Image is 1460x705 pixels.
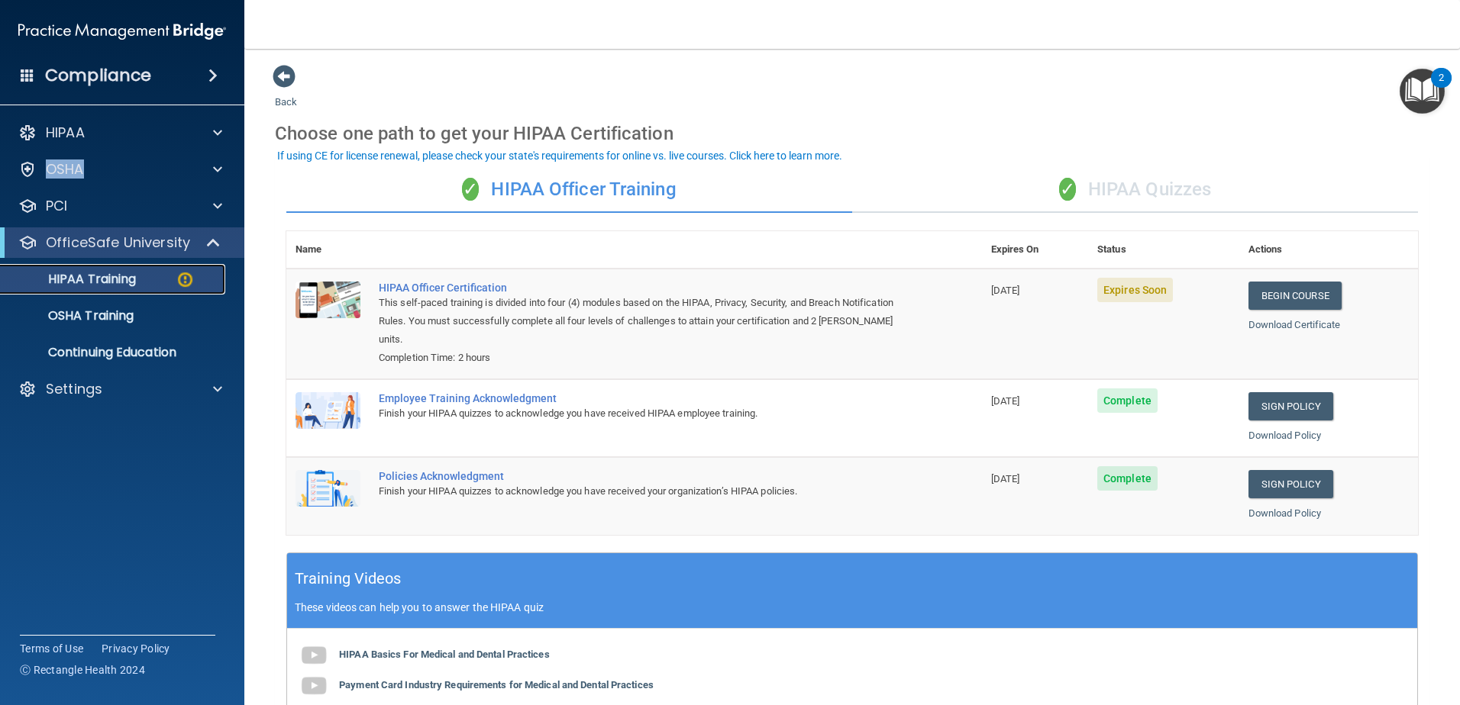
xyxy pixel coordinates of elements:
div: Finish your HIPAA quizzes to acknowledge you have received your organization’s HIPAA policies. [379,482,906,501]
th: Name [286,231,370,269]
img: PMB logo [18,16,226,47]
a: Settings [18,380,222,398]
h5: Training Videos [295,565,402,592]
span: ✓ [462,178,479,201]
div: This self-paced training is divided into four (4) modules based on the HIPAA, Privacy, Security, ... [379,294,906,349]
p: Settings [46,380,102,398]
div: HIPAA Officer Training [286,167,852,213]
div: If using CE for license renewal, please check your state's requirements for online vs. live cours... [277,150,842,161]
th: Expires On [982,231,1088,269]
div: HIPAA Quizzes [852,167,1418,213]
button: If using CE for license renewal, please check your state's requirements for online vs. live cours... [275,148,845,163]
p: OfficeSafe University [46,233,190,252]
b: HIPAA Basics For Medical and Dental Practices [339,649,550,660]
p: OSHA Training [10,308,134,324]
a: Download Certificate [1248,319,1341,330]
span: ✓ [1059,178,1076,201]
div: Policies Acknowledgment [379,470,906,482]
img: gray_youtube_icon.38fcd6cc.png [299,640,329,671]
a: Sign Policy [1248,470,1333,498]
div: Completion Time: 2 hours [379,349,906,367]
a: Begin Course [1248,282,1342,310]
span: [DATE] [991,395,1020,407]
a: Sign Policy [1248,392,1333,420]
span: Complete [1097,466,1158,491]
a: Download Policy [1248,507,1322,519]
div: 2 [1439,78,1444,98]
p: HIPAA [46,124,85,142]
div: Choose one path to get your HIPAA Certification [275,111,1429,156]
p: Continuing Education [10,345,218,360]
button: Open Resource Center, 2 new notifications [1400,69,1445,114]
span: Ⓒ Rectangle Health 2024 [20,662,145,678]
a: Terms of Use [20,641,83,656]
a: Privacy Policy [102,641,170,656]
div: Finish your HIPAA quizzes to acknowledge you have received HIPAA employee training. [379,404,906,423]
span: Complete [1097,388,1158,413]
img: warning-circle.0cc9ac19.png [176,270,195,289]
b: Payment Card Industry Requirements for Medical and Dental Practices [339,679,654,691]
span: [DATE] [991,285,1020,296]
a: HIPAA Officer Certification [379,282,906,294]
p: PCI [46,197,67,215]
span: Expires Soon [1097,278,1173,302]
th: Status [1088,231,1239,269]
a: HIPAA [18,124,222,142]
p: HIPAA Training [10,272,136,287]
a: Download Policy [1248,430,1322,441]
a: Back [275,78,297,108]
span: [DATE] [991,473,1020,484]
h4: Compliance [45,65,151,86]
a: OfficeSafe University [18,233,221,252]
a: OSHA [18,160,222,179]
p: OSHA [46,160,84,179]
img: gray_youtube_icon.38fcd6cc.png [299,671,329,701]
p: These videos can help you to answer the HIPAA quiz [295,601,1410,613]
th: Actions [1239,231,1418,269]
div: Employee Training Acknowledgment [379,392,906,404]
a: PCI [18,197,222,215]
